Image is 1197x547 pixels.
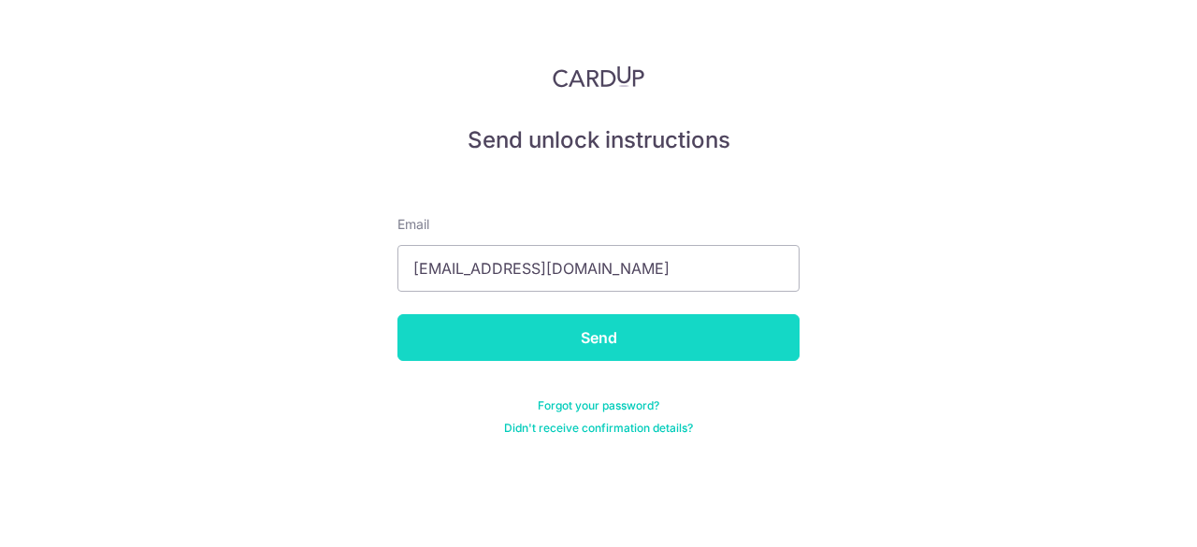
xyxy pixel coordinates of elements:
a: Forgot your password? [538,398,659,413]
h5: Send unlock instructions [397,125,800,155]
span: translation missing: en.devise.label.Email [397,216,429,232]
input: Send [397,314,800,361]
input: Enter your Email [397,245,800,292]
a: Didn't receive confirmation details? [504,421,693,436]
img: CardUp Logo [553,65,644,88]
